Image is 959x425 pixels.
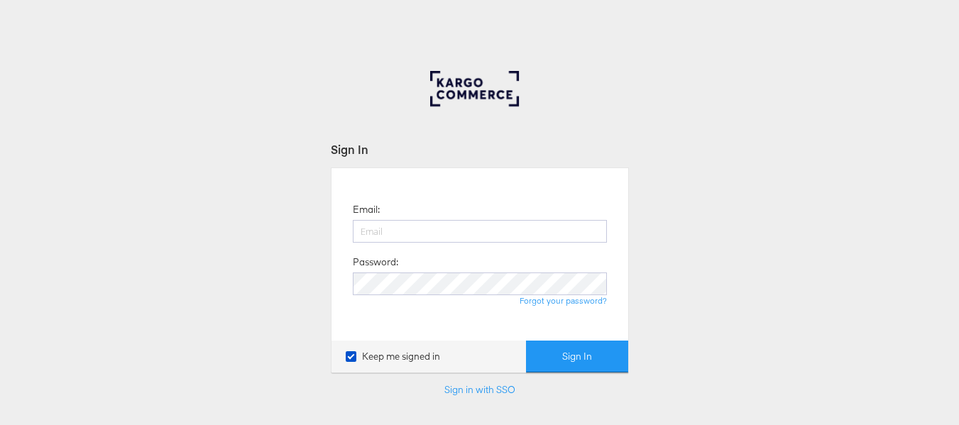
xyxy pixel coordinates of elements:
[520,295,607,306] a: Forgot your password?
[353,220,607,243] input: Email
[346,350,440,363] label: Keep me signed in
[331,141,629,158] div: Sign In
[353,255,398,269] label: Password:
[444,383,515,396] a: Sign in with SSO
[353,203,380,216] label: Email:
[526,341,628,372] button: Sign In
